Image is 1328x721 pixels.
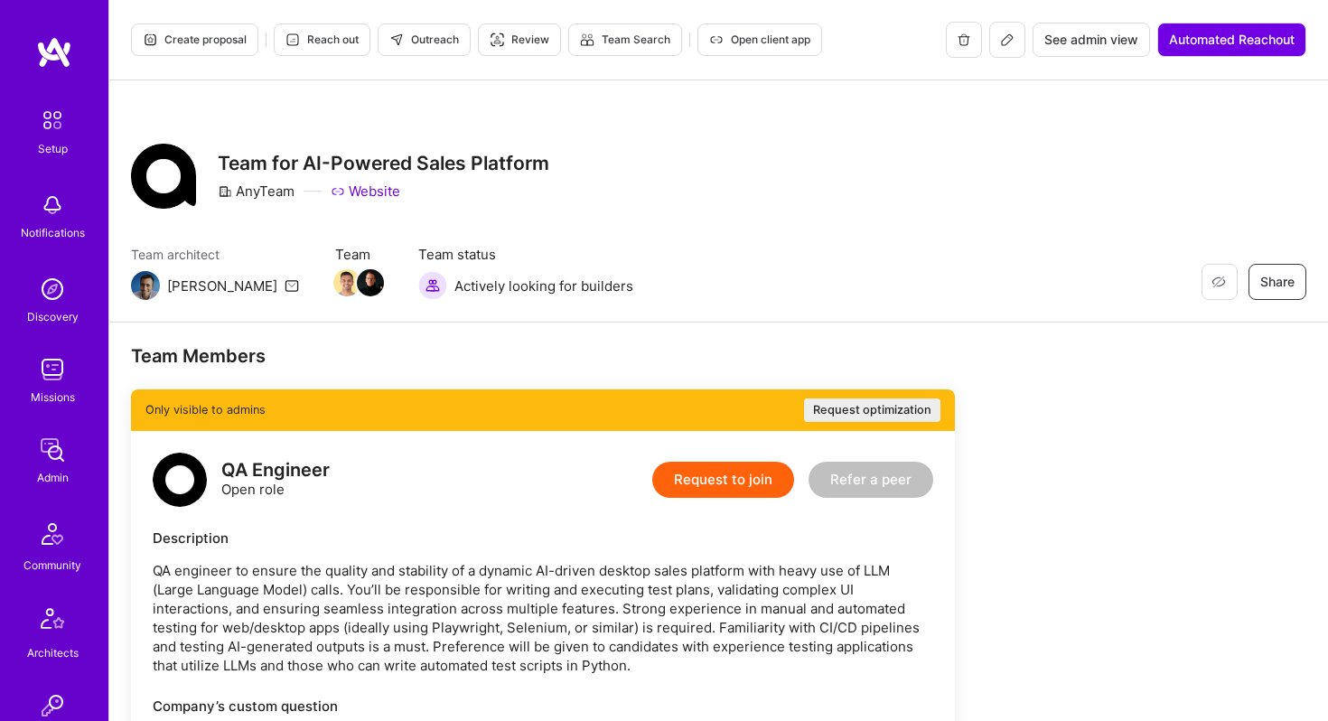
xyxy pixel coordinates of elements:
button: Reach out [274,23,370,56]
div: Notifications [21,223,85,242]
div: Community [23,556,81,575]
button: Share [1249,264,1306,300]
span: Reach out [285,32,359,48]
div: Admin [37,468,69,487]
img: Company Logo [131,144,196,209]
img: setup [33,101,71,139]
span: Team Search [580,32,670,48]
img: discovery [34,271,70,307]
img: bell [34,187,70,223]
i: icon Mail [285,278,299,293]
div: Discovery [27,307,79,326]
button: Automated Reachout [1157,23,1306,57]
a: Website [331,182,400,201]
img: Team Architect [131,271,160,300]
div: QA Engineer [221,461,330,480]
button: Create proposal [131,23,258,56]
span: See admin view [1044,31,1138,49]
button: Request optimization [804,398,940,422]
button: Team Search [568,23,682,56]
div: Architects [27,643,79,662]
img: admin teamwork [34,432,70,468]
span: Outreach [389,32,459,48]
a: Team Member Avatar [359,267,382,298]
button: Open client app [697,23,822,56]
div: [PERSON_NAME] [167,276,277,295]
div: Company’s custom question [153,697,933,716]
img: Community [31,512,74,556]
button: Outreach [378,23,471,56]
img: Actively looking for builders [418,271,447,300]
span: Team status [418,245,633,264]
span: Team [335,245,382,264]
span: Open client app [709,32,810,48]
span: Actively looking for builders [454,276,633,295]
img: Team Member Avatar [357,269,384,296]
span: Review [490,32,549,48]
button: Refer a peer [809,462,933,498]
span: Automated Reachout [1169,31,1295,49]
h3: Team for AI-Powered Sales Platform [218,152,549,174]
p: QA engineer to ensure the quality and stability of a dynamic AI-driven desktop sales platform wit... [153,561,933,675]
span: Share [1260,273,1295,291]
span: Team architect [131,245,299,264]
i: icon Proposal [143,33,157,47]
div: Open role [221,461,330,499]
i: icon EyeClosed [1211,275,1226,289]
div: Only visible to admins [131,389,955,431]
img: teamwork [34,351,70,388]
div: Setup [38,139,68,158]
button: Request to join [652,462,794,498]
span: Create proposal [143,32,247,48]
div: Description [153,529,933,548]
button: See admin view [1033,23,1150,57]
a: Team Member Avatar [335,267,359,298]
img: Team Member Avatar [333,269,360,296]
div: Missions [31,388,75,407]
i: icon Targeter [490,33,504,47]
i: icon CompanyGray [218,184,232,199]
img: logo [153,453,207,507]
div: Team Members [131,344,955,368]
button: Review [478,23,561,56]
img: Architects [31,600,74,643]
img: logo [36,36,72,69]
div: AnyTeam [218,182,295,201]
